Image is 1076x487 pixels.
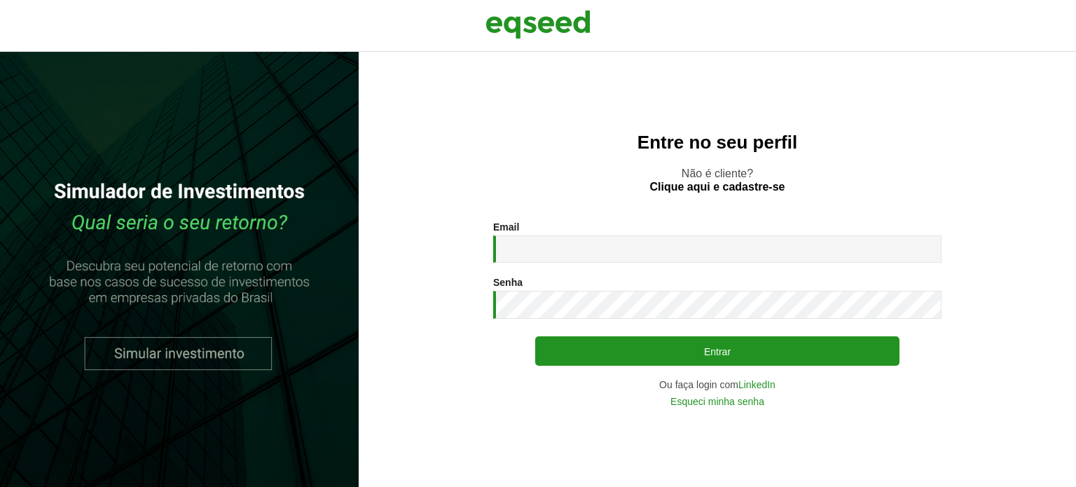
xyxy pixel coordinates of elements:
[493,222,519,232] label: Email
[387,132,1048,153] h2: Entre no seu perfil
[493,277,523,287] label: Senha
[650,181,785,193] a: Clique aqui e cadastre-se
[485,7,591,42] img: EqSeed Logo
[493,380,941,390] div: Ou faça login com
[387,167,1048,193] p: Não é cliente?
[670,397,764,406] a: Esqueci minha senha
[738,380,775,390] a: LinkedIn
[535,336,899,366] button: Entrar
